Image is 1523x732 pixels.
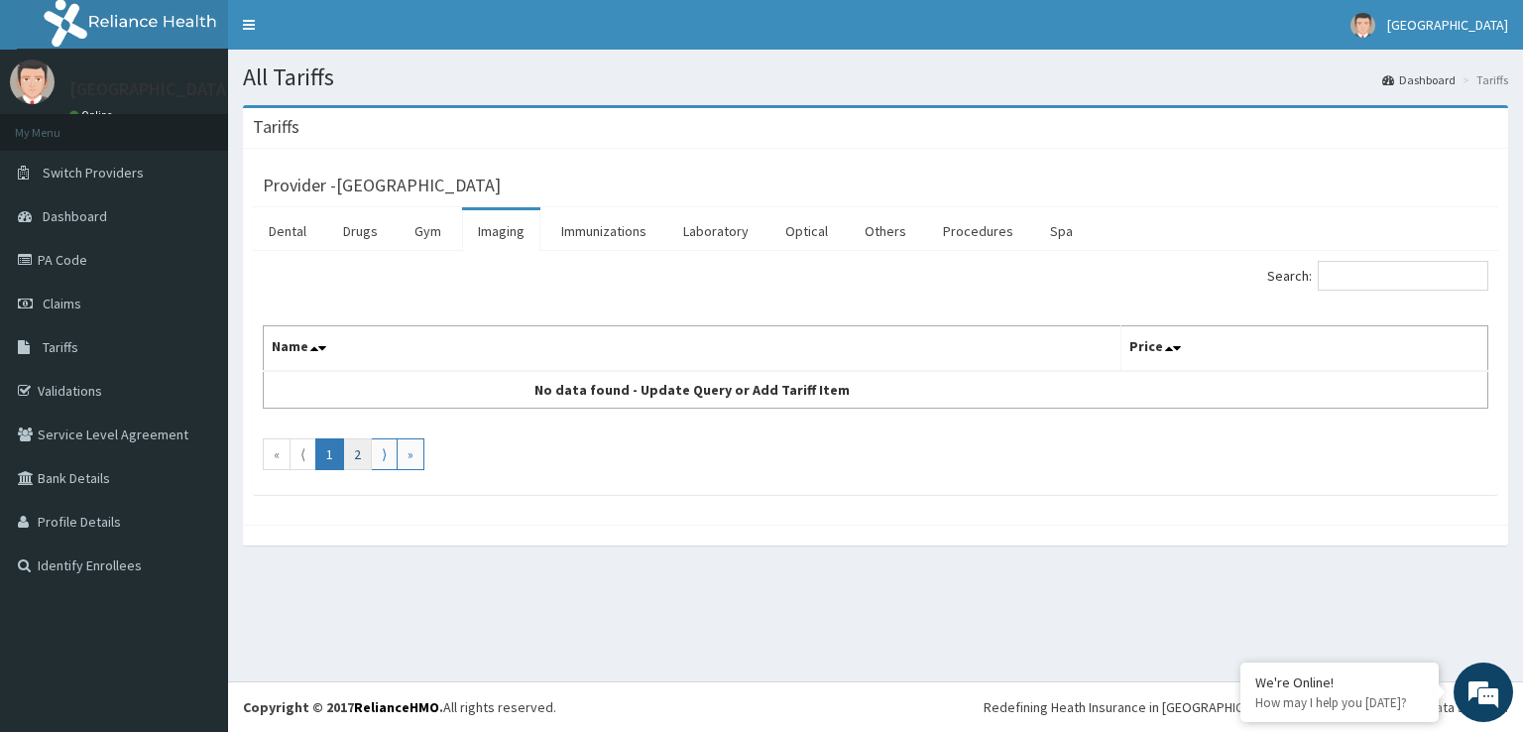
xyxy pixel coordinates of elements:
span: [GEOGRAPHIC_DATA] [1387,16,1508,34]
p: How may I help you today? [1255,694,1424,711]
a: Go to previous page [290,438,316,470]
span: Tariffs [43,338,78,356]
span: We're online! [115,232,274,432]
label: Search: [1267,261,1488,291]
a: Drugs [327,210,394,252]
span: Claims [43,295,81,312]
div: Minimize live chat window [325,10,373,58]
a: Online [69,108,117,122]
th: Price [1120,326,1488,372]
th: Name [264,326,1121,372]
a: RelianceHMO [354,698,439,716]
a: Dental [253,210,322,252]
a: Procedures [927,210,1029,252]
a: Immunizations [545,210,662,252]
a: Go to page number 2 [343,438,372,470]
a: Spa [1034,210,1089,252]
a: Go to next page [371,438,398,470]
p: [GEOGRAPHIC_DATA] [69,80,233,98]
footer: All rights reserved. [228,681,1523,732]
div: Redefining Heath Insurance in [GEOGRAPHIC_DATA] using Telemedicine and Data Science! [984,697,1508,717]
td: No data found - Update Query or Add Tariff Item [264,371,1121,409]
a: Others [849,210,922,252]
a: Optical [769,210,844,252]
div: We're Online! [1255,673,1424,691]
span: Switch Providers [43,164,144,182]
textarea: Type your message and hit 'Enter' [10,506,378,575]
img: d_794563401_company_1708531726252_794563401 [37,99,80,149]
a: Go to page number 1 [315,438,344,470]
img: User Image [1350,13,1375,38]
a: Go to last page [397,438,424,470]
h3: Tariffs [253,118,299,136]
input: Search: [1318,261,1488,291]
a: Laboratory [667,210,764,252]
img: User Image [10,60,55,104]
h1: All Tariffs [243,64,1508,90]
a: Imaging [462,210,540,252]
div: Chat with us now [103,111,333,137]
span: Dashboard [43,207,107,225]
h3: Provider - [GEOGRAPHIC_DATA] [263,177,501,194]
a: Gym [399,210,457,252]
strong: Copyright © 2017 . [243,698,443,716]
li: Tariffs [1458,71,1508,88]
a: Dashboard [1382,71,1456,88]
a: Go to first page [263,438,291,470]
